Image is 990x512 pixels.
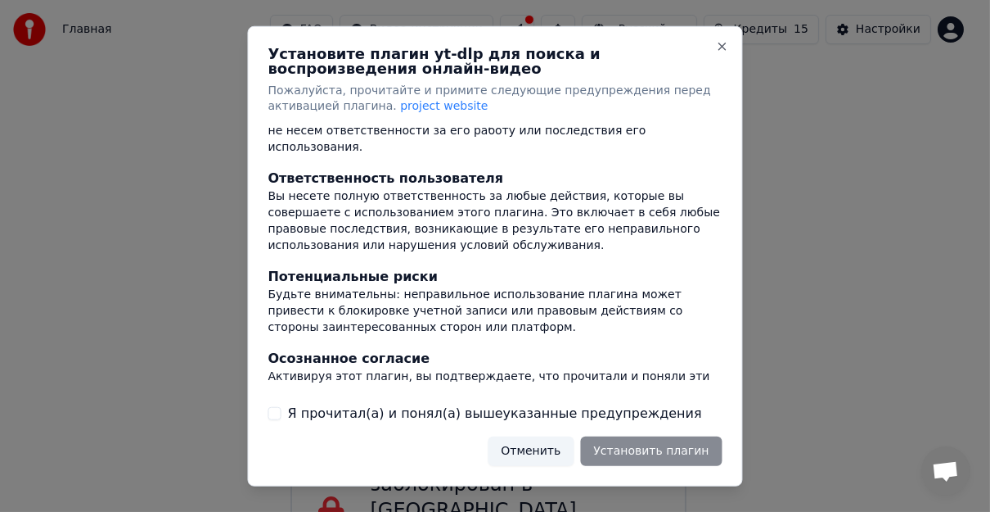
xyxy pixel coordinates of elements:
button: Отменить [488,437,574,466]
div: Потенциальные риски [268,267,722,287]
p: Пожалуйста, прочитайте и примите следующие предупреждения перед активацией плагина. [268,82,722,115]
span: project website [400,99,488,112]
div: Активируя этот плагин, вы подтверждаете, что прочитали и поняли эти предупреждения и принимаете п... [268,369,722,418]
div: Вы несете полную ответственность за любые действия, которые вы совершаете с использованием этого ... [268,188,722,254]
label: Я прочитал(а) и понял(а) вышеуказанные предупреждения [288,404,702,424]
div: Будьте внимательны: неправильное использование плагина может привести к блокировке учетной записи... [268,287,722,336]
h2: Установите плагин yt-dlp для поиска и воспроизведения онлайн-видео [268,46,722,75]
div: Осознанное согласие [268,349,722,369]
div: Ответственность пользователя [268,169,722,188]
